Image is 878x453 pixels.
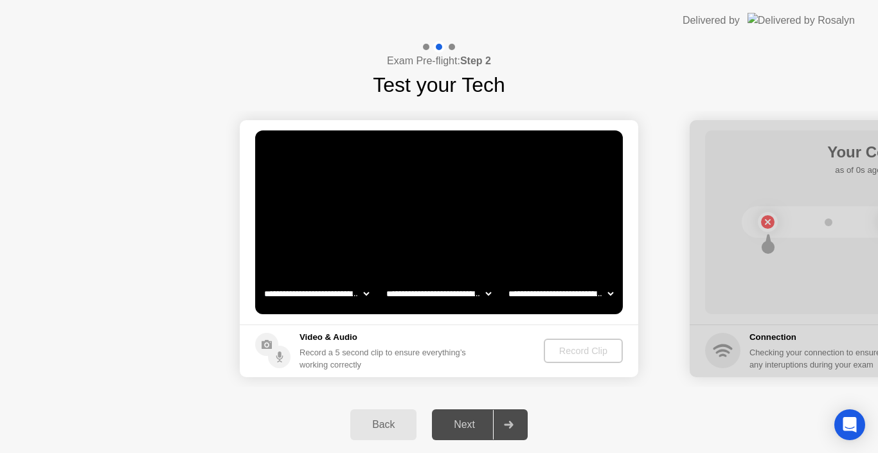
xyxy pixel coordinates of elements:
[549,346,618,356] div: Record Clip
[262,281,372,306] select: Available cameras
[354,419,413,431] div: Back
[373,69,505,100] h1: Test your Tech
[748,13,855,28] img: Delivered by Rosalyn
[432,409,528,440] button: Next
[834,409,865,440] div: Open Intercom Messenger
[350,409,417,440] button: Back
[436,419,493,431] div: Next
[384,281,494,306] select: Available speakers
[544,339,623,363] button: Record Clip
[387,53,491,69] h4: Exam Pre-flight:
[683,13,740,28] div: Delivered by
[300,346,471,371] div: Record a 5 second clip to ensure everything’s working correctly
[460,55,491,66] b: Step 2
[506,281,616,306] select: Available microphones
[300,331,471,344] h5: Video & Audio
